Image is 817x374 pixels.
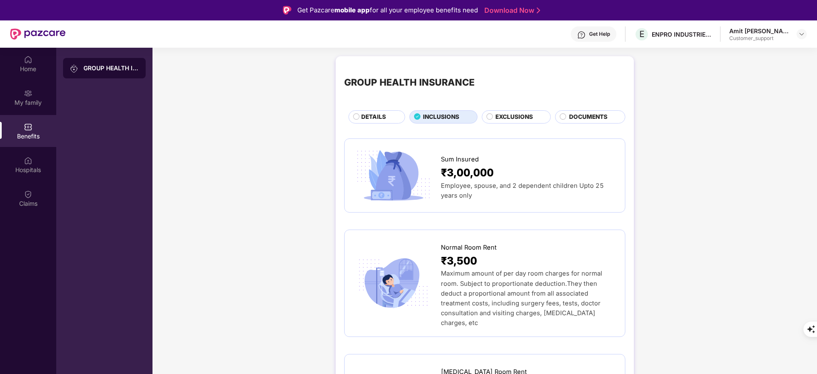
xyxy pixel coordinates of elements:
[441,164,494,181] span: ₹3,00,000
[577,31,586,39] img: svg+xml;base64,PHN2ZyBpZD0iSGVscC0zMngzMiIgeG1sbnM9Imh0dHA6Ly93d3cudzMub3JnLzIwMDAvc3ZnIiB3aWR0aD...
[24,123,32,131] img: svg+xml;base64,PHN2ZyBpZD0iQmVuZWZpdHMiIHhtbG5zPSJodHRwOi8vd3d3LnczLm9yZy8yMDAwL3N2ZyIgd2lkdGg9Ij...
[10,29,66,40] img: New Pazcare Logo
[24,190,32,199] img: svg+xml;base64,PHN2ZyBpZD0iQ2xhaW0iIHhtbG5zPSJodHRwOi8vd3d3LnczLm9yZy8yMDAwL3N2ZyIgd2lkdGg9IjIwIi...
[334,6,370,14] strong: mobile app
[441,182,604,199] span: Employee, spouse, and 2 dependent children Upto 25 years only
[83,64,139,72] div: GROUP HEALTH INSURANCE
[441,270,602,326] span: Maximum amount of per day room charges for normal room. Subject to proportionate deduction.They t...
[441,243,497,253] span: Normal Room Rent
[569,112,607,122] span: DOCUMENTS
[652,30,711,38] div: ENPRO INDUSTRIES PVT LTD
[283,6,291,14] img: Logo
[297,5,478,15] div: Get Pazcare for all your employee benefits need
[798,31,805,37] img: svg+xml;base64,PHN2ZyBpZD0iRHJvcGRvd24tMzJ4MzIiIHhtbG5zPSJodHRwOi8vd3d3LnczLm9yZy8yMDAwL3N2ZyIgd2...
[24,89,32,98] img: svg+xml;base64,PHN2ZyB3aWR0aD0iMjAiIGhlaWdodD0iMjAiIHZpZXdCb3g9IjAgMCAyMCAyMCIgZmlsbD0ibm9uZSIgeG...
[495,112,533,122] span: EXCLUSIONS
[441,253,477,269] span: ₹3,500
[353,147,434,204] img: icon
[423,112,459,122] span: INCLUSIONS
[24,156,32,165] img: svg+xml;base64,PHN2ZyBpZD0iSG9zcGl0YWxzIiB4bWxucz0iaHR0cDovL3d3dy53My5vcmcvMjAwMC9zdmciIHdpZHRoPS...
[639,29,644,39] span: E
[729,35,789,42] div: Customer_support
[344,75,475,89] div: GROUP HEALTH INSURANCE
[353,255,434,311] img: icon
[589,31,610,37] div: Get Help
[729,27,789,35] div: Amit [PERSON_NAME]
[24,55,32,64] img: svg+xml;base64,PHN2ZyBpZD0iSG9tZSIgeG1sbnM9Imh0dHA6Ly93d3cudzMub3JnLzIwMDAvc3ZnIiB3aWR0aD0iMjAiIG...
[537,6,540,15] img: Stroke
[484,6,538,15] a: Download Now
[361,112,386,122] span: DETAILS
[70,64,78,73] img: svg+xml;base64,PHN2ZyB3aWR0aD0iMjAiIGhlaWdodD0iMjAiIHZpZXdCb3g9IjAgMCAyMCAyMCIgZmlsbD0ibm9uZSIgeG...
[441,155,479,164] span: Sum Insured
